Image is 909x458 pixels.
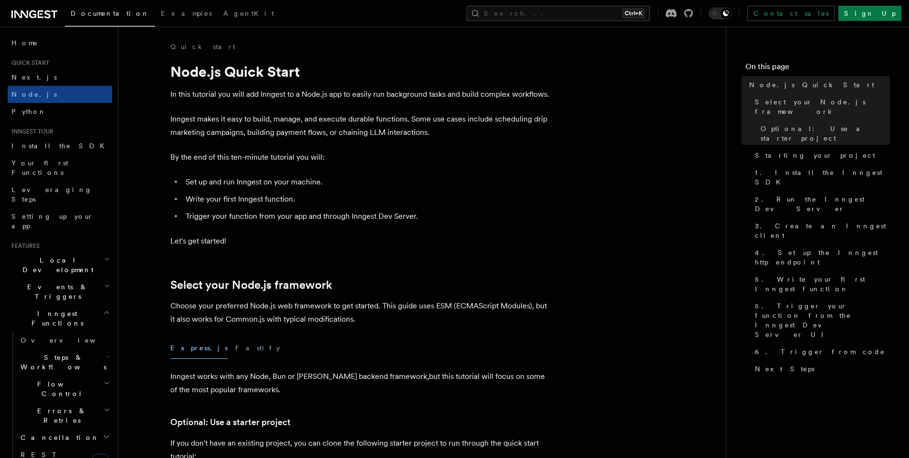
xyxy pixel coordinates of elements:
a: 5. Write your first Inngest function [751,271,890,297]
a: Quick start [170,42,235,51]
span: Inngest Functions [8,309,103,328]
span: Setting up your app [11,213,94,230]
span: Steps & Workflows [17,353,106,372]
span: Optional: Use a starter project [761,124,890,143]
li: Trigger your function from your app and through Inngest Dev Server. [183,210,552,223]
button: Errors & Retries [17,402,112,429]
button: Inngest Functions [8,305,112,332]
a: Overview [17,332,112,349]
button: Express.js [170,337,228,359]
span: 3. Create an Inngest client [755,221,890,240]
a: Select your Node.js framework [170,278,332,292]
a: Documentation [65,3,155,27]
a: Node.js Quick Start [745,76,890,93]
a: 5. Trigger your function from the Inngest Dev Server UI [751,297,890,343]
span: Home [11,38,38,48]
span: 6. Trigger from code [755,347,885,356]
button: Cancellation [17,429,112,446]
span: Your first Functions [11,159,68,176]
a: 6. Trigger from code [751,343,890,360]
span: Python [11,108,46,115]
span: Flow Control [17,379,104,398]
p: Inngest makes it easy to build, manage, and execute durable functions. Some use cases include sch... [170,112,552,139]
a: Select your Node.js framework [751,93,890,120]
button: Local Development [8,252,112,278]
a: Leveraging Steps [8,181,112,208]
span: Cancellation [17,433,99,442]
button: Search...Ctrl+K [467,6,650,21]
a: Starting your project [751,147,890,164]
span: Next.js [11,73,57,81]
button: Events & Triggers [8,278,112,305]
span: Errors & Retries [17,406,104,425]
a: Python [8,103,112,120]
a: AgentKit [218,3,280,26]
p: Let's get started! [170,234,552,248]
a: Setting up your app [8,208,112,234]
button: Toggle dark mode [709,8,731,19]
a: 4. Set up the Inngest http endpoint [751,244,890,271]
a: Contact sales [747,6,835,21]
a: Sign Up [838,6,901,21]
kbd: Ctrl+K [623,9,644,18]
a: Optional: Use a starter project [170,416,291,429]
h1: Node.js Quick Start [170,63,552,80]
button: Fastify [235,337,280,359]
a: Optional: Use a starter project [757,120,890,147]
span: Features [8,242,40,250]
button: Steps & Workflows [17,349,112,376]
span: Install the SDK [11,142,110,150]
a: Node.js [8,86,112,103]
a: 1. Install the Inngest SDK [751,164,890,191]
span: Inngest tour [8,128,53,135]
span: AgentKit [223,10,274,17]
p: By the end of this ten-minute tutorial you will: [170,151,552,164]
span: Select your Node.js framework [755,97,890,116]
a: Your first Functions [8,154,112,181]
button: Flow Control [17,376,112,402]
a: Home [8,34,112,51]
span: Local Development [8,255,104,275]
a: 3. Create an Inngest client [751,217,890,244]
span: Leveraging Steps [11,186,92,203]
a: 2. Run the Inngest Dev Server [751,191,890,217]
li: Set up and run Inngest on your machine. [183,175,552,189]
span: Starting your project [755,151,875,160]
span: 2. Run the Inngest Dev Server [755,194,890,214]
span: Quick start [8,59,49,67]
a: Examples [155,3,218,26]
a: Next Steps [751,360,890,377]
a: Next.js [8,69,112,86]
a: Install the SDK [8,137,112,154]
span: Examples [161,10,212,17]
span: Next Steps [755,364,815,374]
span: Events & Triggers [8,282,104,301]
h4: On this page [745,61,890,76]
span: Overview [21,336,119,344]
span: 5. Trigger your function from the Inngest Dev Server UI [755,301,890,339]
span: 4. Set up the Inngest http endpoint [755,248,890,267]
li: Write your first Inngest function. [183,193,552,206]
span: 1. Install the Inngest SDK [755,168,890,187]
span: Documentation [71,10,149,17]
span: Node.js [11,91,57,98]
p: Inngest works with any Node, Bun or [PERSON_NAME] backend framework,but this tutorial will focus ... [170,370,552,397]
p: In this tutorial you will add Inngest to a Node.js app to easily run background tasks and build c... [170,88,552,101]
p: Choose your preferred Node.js web framework to get started. This guide uses ESM (ECMAScript Modul... [170,299,552,326]
span: Node.js Quick Start [749,80,874,90]
span: 5. Write your first Inngest function [755,275,890,294]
